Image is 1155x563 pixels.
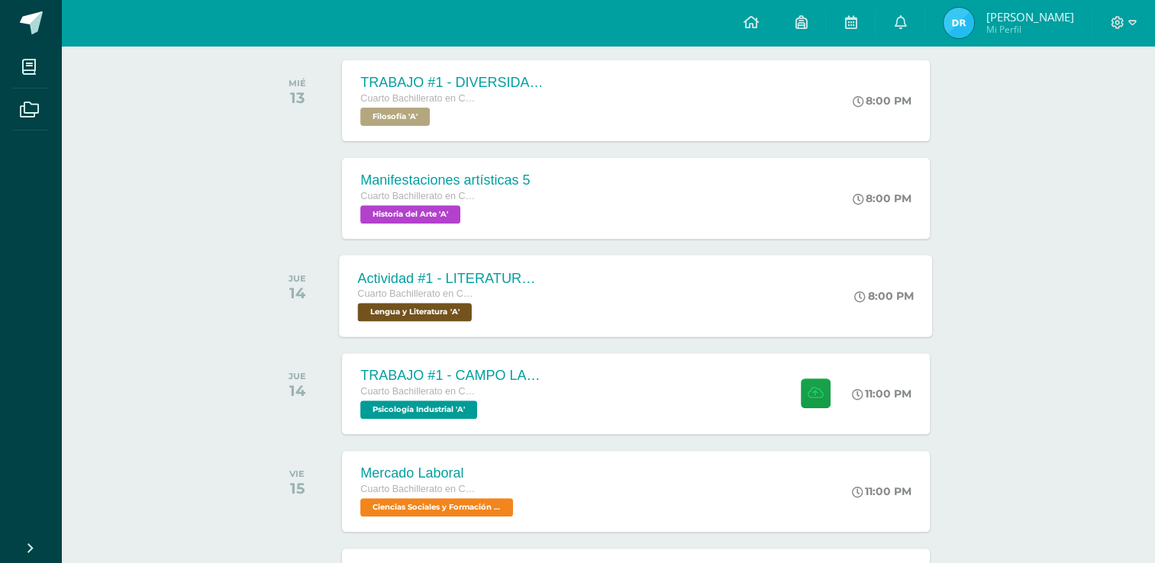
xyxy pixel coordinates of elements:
div: 11:00 PM [852,484,911,498]
span: Cuarto Bachillerato en CCLL con Orientación en Diseño Gráfico [358,288,474,299]
div: TRABAJO #1 - DIVERSIDAD CULTURAL [360,75,544,91]
div: 8:00 PM [853,191,911,205]
div: 8:00 PM [853,94,911,108]
span: Cuarto Bachillerato en CCLL con Orientación en Diseño Gráfico [360,386,475,397]
span: Cuarto Bachillerato en CCLL con Orientación en Diseño Gráfico [360,191,475,201]
div: MIÉ [289,78,306,88]
img: cdec160f2c50c3310a63869b1866c3b4.png [944,8,974,38]
span: Lengua y Literatura 'A' [358,303,472,321]
div: 14 [289,284,306,302]
span: [PERSON_NAME] [986,9,1073,24]
span: Cuarto Bachillerato en CCLL con Orientación en Diseño Gráfico [360,484,475,494]
div: VIE [289,468,305,479]
span: Mi Perfil [986,23,1073,36]
div: TRABAJO #1 - CAMPO LABORAL [360,368,544,384]
div: 15 [289,479,305,497]
span: Filosofía 'A' [360,108,430,126]
div: JUE [289,371,306,381]
div: Manifestaciones artísticas 5 [360,172,530,188]
span: Ciencias Sociales y Formación Ciudadana 'A' [360,498,513,516]
div: 8:00 PM [855,289,915,303]
div: JUE [289,273,306,284]
div: Mercado Laboral [360,465,517,481]
div: 13 [289,88,306,107]
div: Actividad #1 - LITERATURA DEL NEOCLASICISMO [358,270,543,286]
div: 14 [289,381,306,400]
span: Psicología Industrial 'A' [360,401,477,419]
div: 11:00 PM [852,387,911,401]
span: Historia del Arte 'A' [360,205,460,224]
span: Cuarto Bachillerato en CCLL con Orientación en Diseño Gráfico [360,93,475,104]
